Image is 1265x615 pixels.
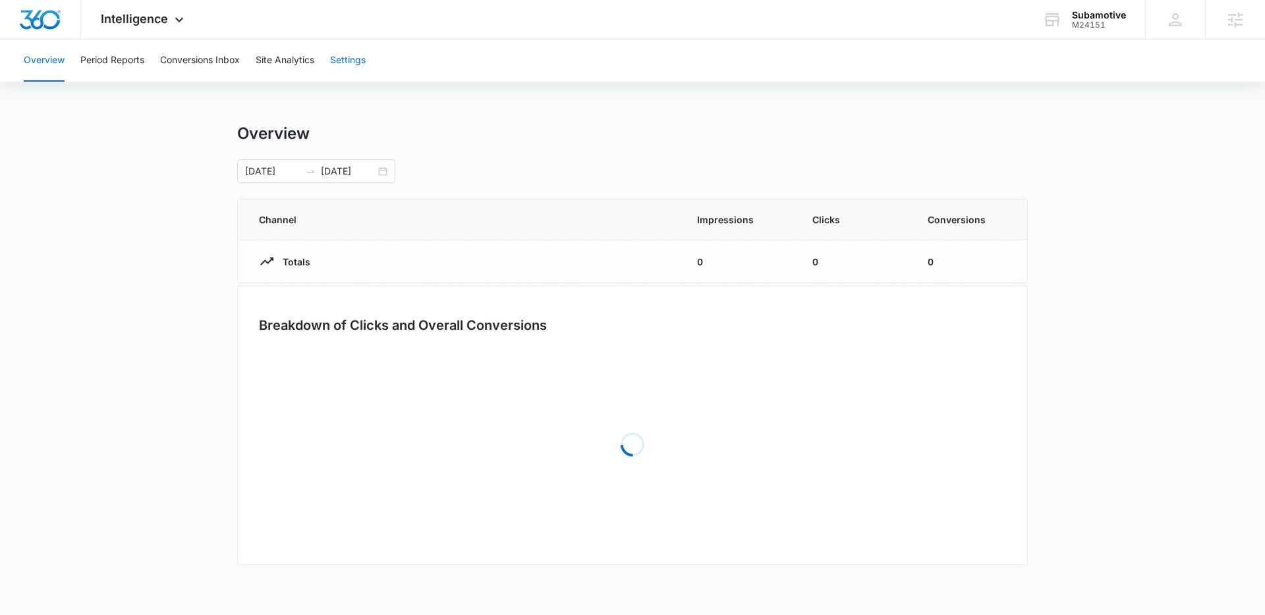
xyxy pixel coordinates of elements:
span: Impressions [697,213,781,227]
div: account id [1072,20,1126,30]
input: End date [321,164,376,178]
button: Overview [24,40,65,82]
td: 0 [797,240,912,283]
span: Channel [259,213,665,227]
span: Conversions [928,213,1006,227]
button: Period Reports [80,40,144,82]
td: 0 [912,240,1027,283]
button: Conversions Inbox [160,40,240,82]
button: Site Analytics [256,40,314,82]
button: Settings [330,40,366,82]
td: 0 [681,240,797,283]
input: Start date [245,164,300,178]
span: to [305,166,316,176]
span: Clicks [812,213,896,227]
span: Intelligence [101,12,168,26]
span: swap-right [305,166,316,176]
h1: Overview [237,124,310,144]
p: Totals [275,255,310,269]
h3: Breakdown of Clicks and Overall Conversions [259,315,547,335]
div: account name [1072,10,1126,20]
